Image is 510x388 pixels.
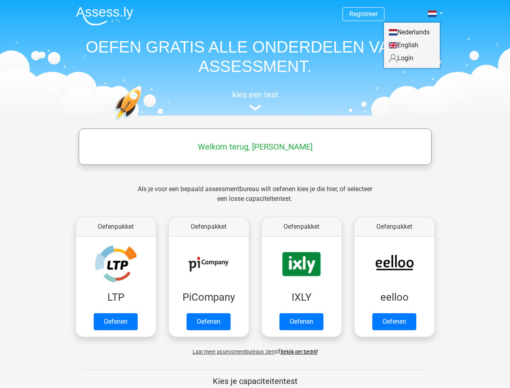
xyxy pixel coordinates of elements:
div: Als je voor een bepaald assessmentbureau wilt oefenen kies je die hier, of selecteer een losse ca... [131,184,379,213]
a: Nederlands [384,26,440,39]
a: kies een test [69,90,441,111]
a: Registreer [349,10,378,18]
h1: OEFEN GRATIS ALLE ONDERDELEN VAN JE ASSESSMENT. [69,37,441,76]
img: assessment [249,105,261,111]
a: Oefenen [187,313,231,330]
img: oefenen [114,86,173,159]
h5: Kies je capaciteitentest [83,376,428,386]
h5: Welkom terug, [PERSON_NAME] [83,142,428,152]
span: Laat meer assessmentbureaus zien [193,349,275,355]
div: of [69,340,441,356]
a: Oefenen [94,313,138,330]
h5: kies een test [69,90,441,99]
a: Oefenen [372,313,416,330]
a: English [384,39,440,52]
img: Assessly [76,6,133,25]
a: Bekijk per bedrijf [281,349,318,355]
a: Oefenen [279,313,323,330]
a: Login [384,52,440,65]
